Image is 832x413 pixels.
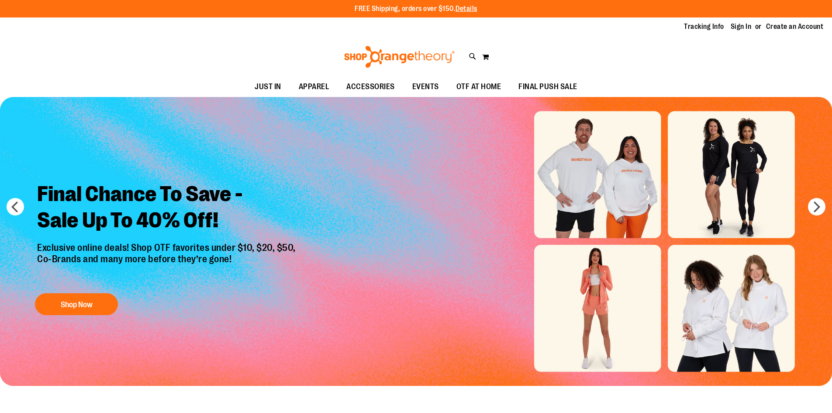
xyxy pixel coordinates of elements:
p: FREE Shipping, orders over $150. [355,4,477,14]
span: FINAL PUSH SALE [518,77,577,97]
button: next [808,198,825,215]
a: JUST IN [246,77,290,97]
span: ACCESSORIES [346,77,395,97]
span: EVENTS [412,77,439,97]
a: Tracking Info [684,22,724,31]
a: Final Chance To Save -Sale Up To 40% Off! Exclusive online deals! Shop OTF favorites under $10, $... [31,174,304,320]
p: Exclusive online deals! Shop OTF favorites under $10, $20, $50, Co-Brands and many more before th... [31,242,304,285]
button: Shop Now [35,293,118,315]
a: APPAREL [290,77,338,97]
a: EVENTS [404,77,448,97]
h2: Final Chance To Save - Sale Up To 40% Off! [31,174,304,242]
span: APPAREL [299,77,329,97]
img: Shop Orangetheory [343,46,456,68]
a: FINAL PUSH SALE [510,77,586,97]
a: Sign In [731,22,752,31]
span: JUST IN [255,77,281,97]
a: Create an Account [766,22,824,31]
button: prev [7,198,24,215]
span: OTF AT HOME [456,77,501,97]
a: ACCESSORIES [338,77,404,97]
a: Details [456,5,477,13]
a: OTF AT HOME [448,77,510,97]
